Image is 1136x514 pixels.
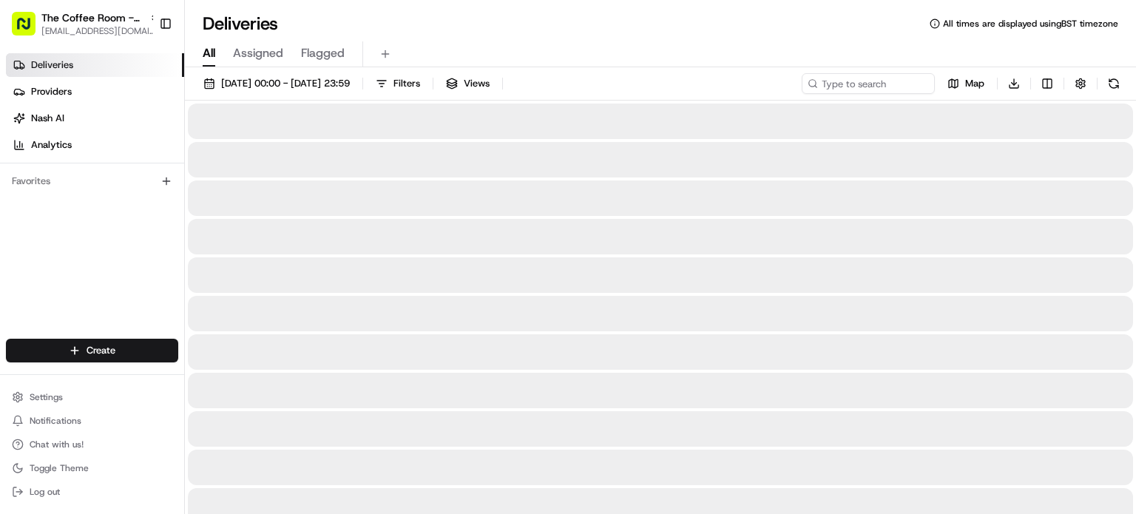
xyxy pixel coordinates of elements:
span: Analytics [31,138,72,152]
input: Type to search [802,73,935,94]
span: Create [87,344,115,357]
span: Deliveries [31,58,73,72]
button: Notifications [6,410,178,431]
span: Notifications [30,415,81,427]
span: Flagged [301,44,345,62]
span: Nash AI [31,112,64,125]
h1: Deliveries [203,12,278,35]
a: Deliveries [6,53,184,77]
button: The Coffee Room - [GEOGRAPHIC_DATA][EMAIL_ADDRESS][DOMAIN_NAME] [6,6,153,41]
button: [EMAIL_ADDRESS][DOMAIN_NAME] [41,25,160,37]
span: Providers [31,85,72,98]
span: Filters [393,77,420,90]
a: Analytics [6,133,184,157]
button: [DATE] 00:00 - [DATE] 23:59 [197,73,356,94]
button: Refresh [1103,73,1124,94]
div: Favorites [6,169,178,193]
a: Nash AI [6,106,184,130]
span: Assigned [233,44,283,62]
span: Settings [30,391,63,403]
span: [DATE] 00:00 - [DATE] 23:59 [221,77,350,90]
a: Providers [6,80,184,104]
span: All [203,44,215,62]
button: Chat with us! [6,434,178,455]
button: Toggle Theme [6,458,178,479]
button: The Coffee Room - [GEOGRAPHIC_DATA] [41,10,143,25]
span: Toggle Theme [30,462,89,474]
span: Views [464,77,490,90]
span: Log out [30,486,60,498]
button: Map [941,73,991,94]
button: Views [439,73,496,94]
button: Log out [6,481,178,502]
span: Map [965,77,984,90]
span: Chat with us! [30,439,84,450]
button: Filters [369,73,427,94]
span: All times are displayed using BST timezone [943,18,1118,30]
button: Settings [6,387,178,408]
button: Create [6,339,178,362]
